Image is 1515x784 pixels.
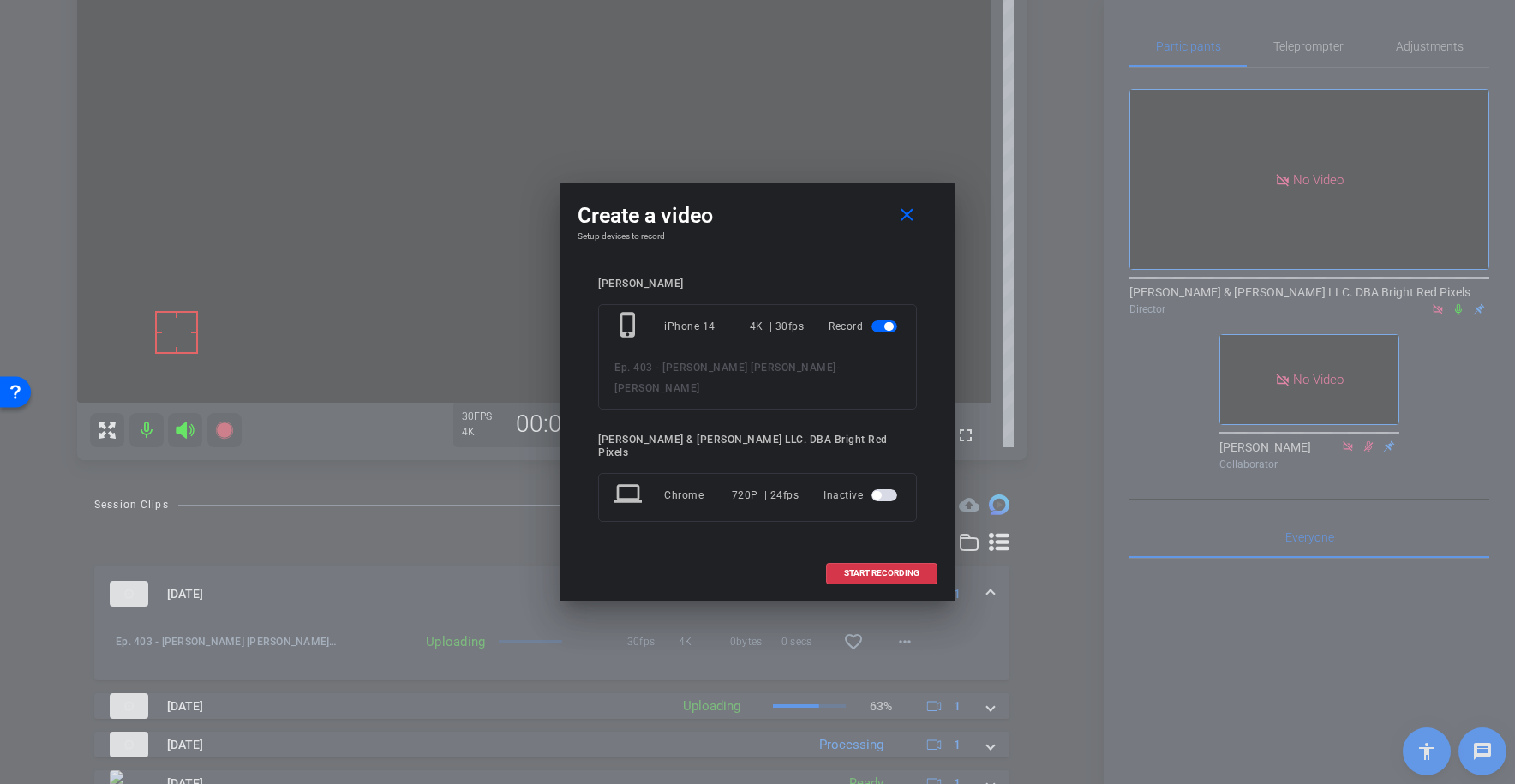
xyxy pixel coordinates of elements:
[664,480,732,511] div: Chrome
[896,205,918,226] mat-icon: close
[578,231,937,242] h4: Setup devices to record
[823,480,901,511] div: Inactive
[732,480,799,511] div: 720P | 24fps
[836,362,841,374] span: -
[614,362,836,374] span: Ep. 403 - [PERSON_NAME] [PERSON_NAME]
[614,382,700,394] span: [PERSON_NAME]
[829,311,901,342] div: Record
[826,563,937,584] button: START RECORDING
[614,311,645,342] mat-icon: phone_iphone
[750,311,805,342] div: 4K | 30fps
[664,311,750,342] div: iPhone 14
[598,434,917,459] div: [PERSON_NAME] & [PERSON_NAME] LLC. DBA Bright Red Pixels
[614,480,645,511] mat-icon: laptop
[844,569,919,578] span: START RECORDING
[598,278,917,290] div: [PERSON_NAME]
[578,200,937,231] div: Create a video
